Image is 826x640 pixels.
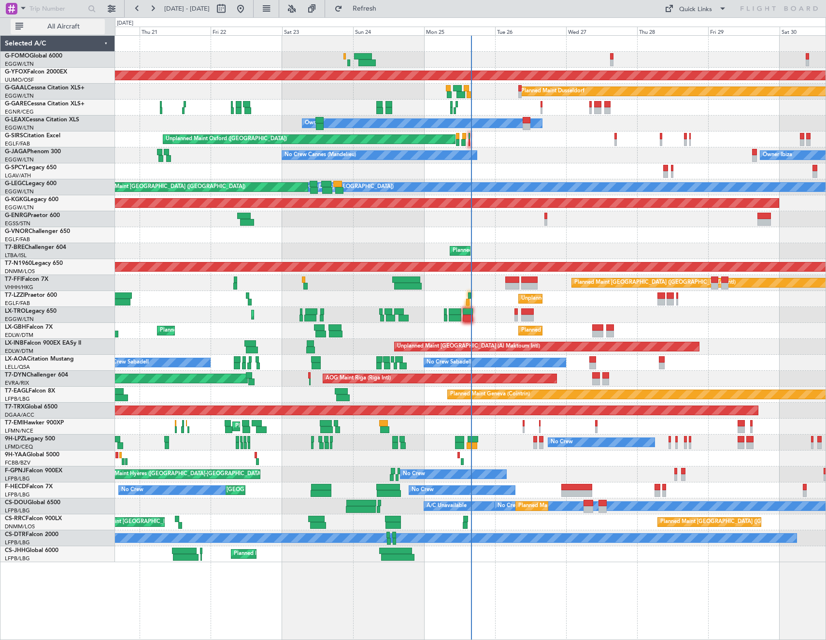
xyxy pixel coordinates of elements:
[5,165,57,171] a: G-SPCYLegacy 650
[397,339,540,354] div: Unplanned Maint [GEOGRAPHIC_DATA] (Al Maktoum Intl)
[104,355,149,370] div: No Crew Sabadell
[5,76,34,84] a: UUMO/OSF
[5,149,27,155] span: G-JAGA
[5,140,30,147] a: EGLF/FAB
[5,491,30,498] a: LFPB/LBG
[5,523,35,530] a: DNMM/LOS
[5,108,34,116] a: EGNR/CEG
[5,117,26,123] span: G-LEAX
[5,348,33,355] a: EDLW/DTM
[5,516,26,522] span: CS-RRC
[763,148,792,162] div: Owner Ibiza
[5,268,35,275] a: DNMM/LOS
[305,116,321,131] div: Owner
[5,500,60,506] a: CS-DOUGlobal 6500
[5,92,34,100] a: EGGW/LTN
[25,23,102,30] span: All Aircraft
[5,548,26,553] span: CS-JHH
[5,53,29,59] span: G-FOMO
[5,443,33,451] a: LFMD/CEQ
[5,85,85,91] a: G-GAALCessna Citation XLS+
[5,475,30,482] a: LFPB/LBG
[5,548,58,553] a: CS-JHHGlobal 6000
[5,276,22,282] span: T7-FFI
[5,484,53,490] a: F-HECDFalcon 7X
[235,419,291,434] div: Planned Maint Chester
[5,452,59,458] a: 9H-YAAGlobal 5000
[412,483,434,497] div: No Crew
[5,388,28,394] span: T7-EAGL
[140,27,211,35] div: Thu 21
[5,252,27,259] a: LTBA/ISL
[330,1,388,16] button: Refresh
[5,276,48,282] a: T7-FFIFalcon 7X
[566,27,637,35] div: Wed 27
[5,300,30,307] a: EGLF/FAB
[708,27,779,35] div: Fri 29
[660,1,731,16] button: Quick Links
[518,499,670,513] div: Planned Maint [GEOGRAPHIC_DATA] ([GEOGRAPHIC_DATA])
[5,468,62,474] a: F-GPNJFalcon 900EX
[679,5,712,15] div: Quick Links
[5,484,26,490] span: F-HECD
[5,468,26,474] span: F-GPNJ
[5,292,57,298] a: T7-LZZIPraetor 600
[495,27,566,35] div: Tue 26
[5,308,26,314] span: LX-TRO
[5,500,28,506] span: CS-DOU
[5,532,26,538] span: CS-DTR
[5,172,31,179] a: LGAV/ATH
[5,372,27,378] span: T7-DYN
[5,181,57,187] a: G-LEGCLegacy 600
[5,245,25,250] span: T7-BRE
[121,483,143,497] div: No Crew
[5,308,57,314] a: LX-TROLegacy 650
[5,539,30,546] a: LFPB/LBG
[521,291,680,306] div: Unplanned Maint [GEOGRAPHIC_DATA] ([GEOGRAPHIC_DATA])
[5,69,67,75] a: G-YFOXFalcon 2000EX
[100,467,264,481] div: AOG Maint Hyères ([GEOGRAPHIC_DATA]-[GEOGRAPHIC_DATA])
[5,213,28,218] span: G-ENRG
[211,27,282,35] div: Fri 22
[403,467,425,481] div: No Crew
[5,532,58,538] a: CS-DTRFalcon 2000
[427,499,467,513] div: A/C Unavailable
[5,220,30,227] a: EGSS/STN
[5,156,34,163] a: EGGW/LTN
[5,188,34,195] a: EGGW/LTN
[5,436,24,442] span: 9H-LPZ
[5,284,33,291] a: VHHH/HKG
[424,27,495,35] div: Mon 25
[344,5,385,12] span: Refresh
[5,388,55,394] a: T7-EAGLFalcon 8X
[5,181,26,187] span: G-LEGC
[5,117,79,123] a: G-LEAXCessna Citation XLS
[5,436,55,442] a: 9H-LPZLegacy 500
[282,27,353,35] div: Sat 23
[5,261,32,266] span: T7-N1960
[5,197,58,203] a: G-KGKGLegacy 600
[5,404,25,410] span: T7-TRX
[164,4,210,13] span: [DATE] - [DATE]
[5,236,30,243] a: EGLF/FAB
[5,229,70,234] a: G-VNORChallenger 650
[5,420,64,426] a: T7-EMIHawker 900XP
[11,19,105,34] button: All Aircraft
[521,84,584,99] div: Planned Maint Dusseldorf
[5,261,63,266] a: T7-N1960Legacy 650
[521,323,629,338] div: Planned Maint Nice ([GEOGRAPHIC_DATA])
[660,515,812,529] div: Planned Maint [GEOGRAPHIC_DATA] ([GEOGRAPHIC_DATA])
[5,324,53,330] a: LX-GBHFalcon 7X
[5,427,33,435] a: LFMN/NCE
[5,316,34,323] a: EGGW/LTN
[5,372,68,378] a: T7-DYNChallenger 604
[498,499,520,513] div: No Crew
[160,323,268,338] div: Planned Maint Nice ([GEOGRAPHIC_DATA])
[285,148,356,162] div: No Crew Cannes (Mandelieu)
[117,19,133,28] div: [DATE]
[5,379,29,387] a: EVRA/RIX
[5,53,62,59] a: G-FOMOGlobal 6000
[5,516,62,522] a: CS-RRCFalcon 900LX
[93,180,245,194] div: Planned Maint [GEOGRAPHIC_DATA] ([GEOGRAPHIC_DATA])
[5,356,27,362] span: LX-AOA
